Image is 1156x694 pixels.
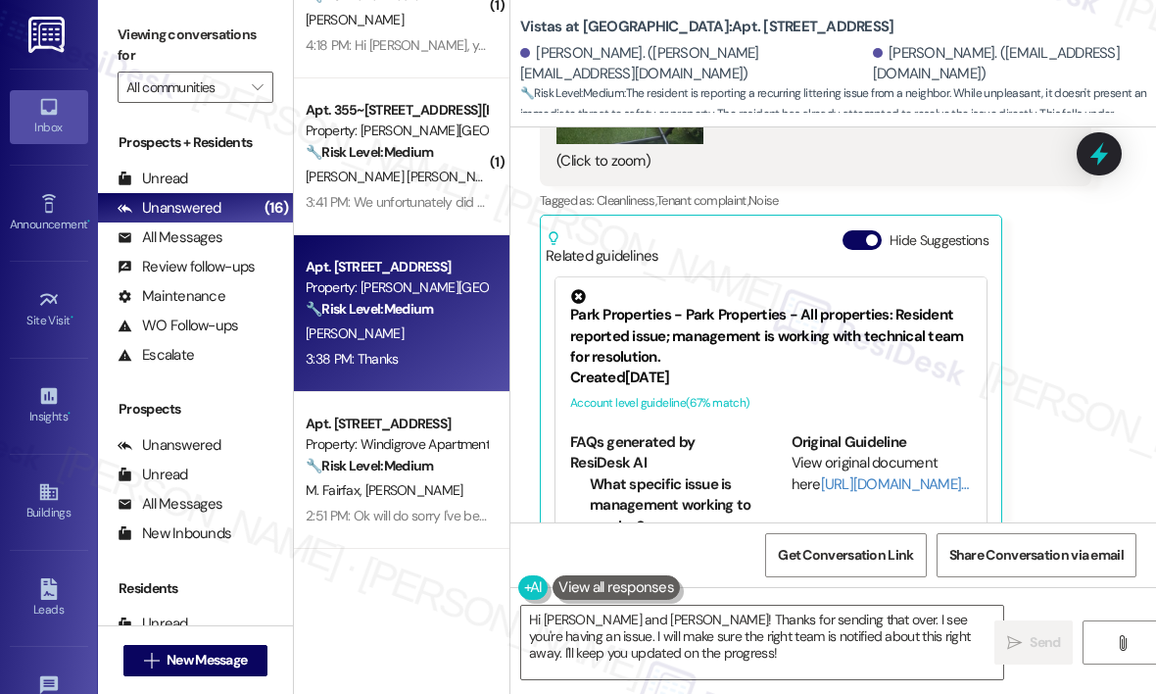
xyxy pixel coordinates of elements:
[118,523,231,544] div: New Inbounds
[118,20,273,72] label: Viewing conversations for
[306,324,404,342] span: [PERSON_NAME]
[10,283,88,336] a: Site Visit •
[144,653,159,669] i: 
[118,198,221,219] div: Unanswered
[126,72,242,103] input: All communities
[520,43,868,85] div: [PERSON_NAME]. ([PERSON_NAME][EMAIL_ADDRESS][DOMAIN_NAME])
[306,434,487,455] div: Property: Windigrove Apartments
[570,393,972,414] div: Account level guideline ( 67 % match)
[873,43,1141,85] div: [PERSON_NAME]. ([EMAIL_ADDRESS][DOMAIN_NAME])
[792,432,907,452] b: Original Guideline
[949,545,1124,566] span: Share Conversation via email
[10,90,88,143] a: Inbox
[821,474,969,494] a: [URL][DOMAIN_NAME]…
[68,407,71,421] span: •
[98,132,293,153] div: Prospects + Residents
[260,193,293,223] div: (16)
[118,494,222,515] div: All Messages
[520,17,893,37] b: Vistas at [GEOGRAPHIC_DATA]: Apt. [STREET_ADDRESS]
[118,345,194,366] div: Escalate
[123,645,268,676] button: New Message
[306,100,487,121] div: Apt. 355~[STREET_ADDRESS][PERSON_NAME]
[890,230,988,251] label: Hide Suggestions
[98,578,293,599] div: Residents
[98,399,293,420] div: Prospects
[748,192,779,209] span: Noise
[306,481,365,499] span: M. Fairfax
[306,257,487,277] div: Apt. [STREET_ADDRESS]
[556,151,1060,172] div: (Click to zoom)
[10,379,88,432] a: Insights •
[656,192,748,209] span: Tenant complaint ,
[994,620,1073,665] button: Send
[520,85,624,101] strong: 🔧 Risk Level: Medium
[306,11,404,28] span: [PERSON_NAME]
[570,289,972,368] div: Park Properties - Park Properties - All properties: Resident reported issue; management is workin...
[10,475,88,528] a: Buildings
[118,169,188,189] div: Unread
[306,121,487,141] div: Property: [PERSON_NAME][GEOGRAPHIC_DATA]
[118,435,221,456] div: Unanswered
[118,614,188,634] div: Unread
[118,286,225,307] div: Maintenance
[306,277,487,298] div: Property: [PERSON_NAME][GEOGRAPHIC_DATA] Apartments
[306,36,695,54] div: 4:18 PM: Hi [PERSON_NAME], yes now it's working properly,thank you.
[167,650,247,670] span: New Message
[570,432,695,472] b: FAQs generated by ResiDesk AI
[28,17,69,53] img: ResiDesk Logo
[597,192,656,209] span: Cleanliness ,
[765,533,926,577] button: Get Conversation Link
[306,414,487,434] div: Apt. [STREET_ADDRESS]
[10,572,88,625] a: Leads
[306,168,510,185] span: [PERSON_NAME] [PERSON_NAME]
[1115,635,1130,651] i: 
[540,186,1091,215] div: Tagged as:
[306,300,433,318] strong: 🔧 Risk Level: Medium
[937,533,1136,577] button: Share Conversation via email
[1030,632,1060,653] span: Send
[306,457,433,474] strong: 🔧 Risk Level: Medium
[71,311,73,324] span: •
[118,257,255,277] div: Review follow-ups
[306,350,399,368] div: 3:38 PM: Thanks
[118,465,188,485] div: Unread
[252,79,263,95] i: 
[792,453,973,495] div: View original document here
[570,368,972,388] div: Created [DATE]
[87,215,90,228] span: •
[306,143,433,161] strong: 🔧 Risk Level: Medium
[778,545,913,566] span: Get Conversation Link
[365,481,463,499] span: [PERSON_NAME]
[520,83,1156,146] span: : The resident is reporting a recurring littering issue from a neighbor. While unpleasant, it doe...
[118,227,222,248] div: All Messages
[521,606,1003,679] textarea: Hi [PERSON_NAME] and [PERSON_NAME]! Thanks for sending that over. I see you're having an issue. I...
[1007,635,1022,651] i: 
[546,230,659,267] div: Related guidelines
[118,316,238,336] div: WO Follow-ups
[590,474,751,537] li: What specific issue is management working to resolve?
